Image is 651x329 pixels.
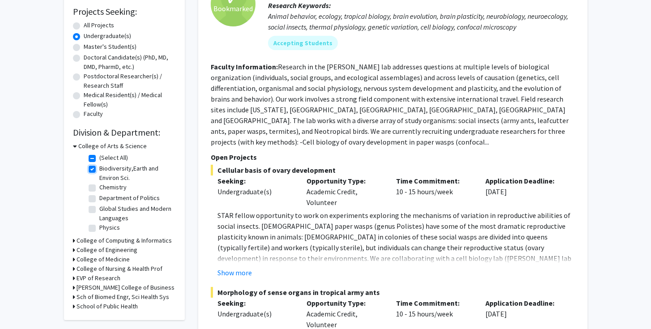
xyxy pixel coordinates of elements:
p: Application Deadline: [485,298,562,308]
span: Bookmarked [213,3,253,14]
label: Undergraduate(s) [84,31,131,41]
h3: [PERSON_NAME] College of Business [77,283,174,292]
h3: College of Arts & Science [78,141,147,151]
h3: EVP of Research [77,273,120,283]
div: Undergraduate(s) [217,308,294,319]
label: Chemistry [99,183,127,192]
label: Postdoctoral Researcher(s) / Research Staff [84,72,176,90]
span: Morphology of sense organs in tropical army ants [211,287,575,298]
button: Show more [217,267,252,278]
p: Seeking: [217,298,294,308]
div: [DATE] [479,175,568,208]
label: Medical Resident(s) / Medical Fellow(s) [84,90,176,109]
p: STAR fellow opportunity to work on experiments exploring the mechanisms of variation in reproduct... [217,210,575,307]
label: Faculty [84,109,103,119]
p: Open Projects [211,152,575,162]
label: (Select All) [99,153,128,162]
h3: School of Public Health [77,302,138,311]
label: Master's Student(s) [84,42,136,51]
span: Cellular basis of ovary development [211,165,575,175]
div: Undergraduate(s) [217,186,294,197]
label: Biodiversity,Earth and Environ Sci. [99,164,174,183]
b: Faculty Information: [211,62,278,71]
mat-chip: Accepting Students [268,36,338,50]
div: Academic Credit, Volunteer [300,175,389,208]
fg-read-more: Research in the [PERSON_NAME] lab addresses questions at multiple levels of biological organizati... [211,62,569,146]
h2: Projects Seeking: [73,6,176,17]
h2: Division & Department: [73,127,176,138]
label: Department of Politics [99,193,160,203]
p: Seeking: [217,175,294,186]
p: Application Deadline: [485,175,562,186]
h3: College of Engineering [77,245,137,255]
p: Time Commitment: [396,175,472,186]
div: Animal behavior, ecology, tropical biology, brain evolution, brain plasticity, neurobiology, neur... [268,11,575,32]
h3: College of Computing & Informatics [77,236,172,245]
h3: Sch of Biomed Engr, Sci Health Sys [77,292,169,302]
label: All Projects [84,21,114,30]
label: Doctoral Candidate(s) (PhD, MD, DMD, PharmD, etc.) [84,53,176,72]
p: Opportunity Type: [306,298,383,308]
b: Research Keywords: [268,1,331,10]
label: Physics [99,223,120,232]
p: Time Commitment: [396,298,472,308]
label: Global Studies and Modern Languages [99,204,174,223]
div: 10 - 15 hours/week [389,175,479,208]
h3: College of Nursing & Health Prof [77,264,162,273]
h3: College of Medicine [77,255,130,264]
p: Opportunity Type: [306,175,383,186]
